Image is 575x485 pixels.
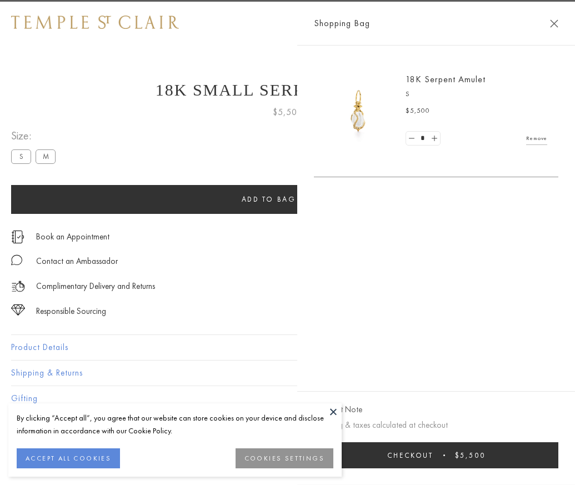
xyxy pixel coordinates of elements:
[11,127,60,145] span: Size:
[11,231,24,243] img: icon_appointment.svg
[11,81,564,99] h1: 18K Small Serpent Amulet
[314,16,370,31] span: Shopping Bag
[406,89,547,100] p: S
[36,304,106,318] div: Responsible Sourcing
[273,105,303,119] span: $5,500
[36,149,56,163] label: M
[11,304,25,316] img: icon_sourcing.svg
[325,78,392,144] img: P51836-E11SERPPV
[11,16,179,29] img: Temple St. Clair
[11,335,564,360] button: Product Details
[36,254,118,268] div: Contact an Ambassador
[11,185,526,214] button: Add to bag
[406,132,417,146] a: Set quantity to 0
[526,132,547,144] a: Remove
[36,231,109,243] a: Book an Appointment
[36,279,155,293] p: Complimentary Delivery and Returns
[314,442,558,468] button: Checkout $5,500
[236,448,333,468] button: COOKIES SETTINGS
[314,418,558,432] p: Shipping & taxes calculated at checkout
[11,361,564,386] button: Shipping & Returns
[314,403,362,417] button: Add Gift Note
[17,448,120,468] button: ACCEPT ALL COOKIES
[11,254,22,266] img: MessageIcon-01_2.svg
[11,279,25,293] img: icon_delivery.svg
[550,19,558,28] button: Close Shopping Bag
[17,412,333,437] div: By clicking “Accept all”, you agree that our website can store cookies on your device and disclos...
[455,451,486,460] span: $5,500
[11,149,31,163] label: S
[11,386,564,411] button: Gifting
[406,73,486,85] a: 18K Serpent Amulet
[406,106,430,117] span: $5,500
[387,451,433,460] span: Checkout
[242,194,296,204] span: Add to bag
[428,132,439,146] a: Set quantity to 2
